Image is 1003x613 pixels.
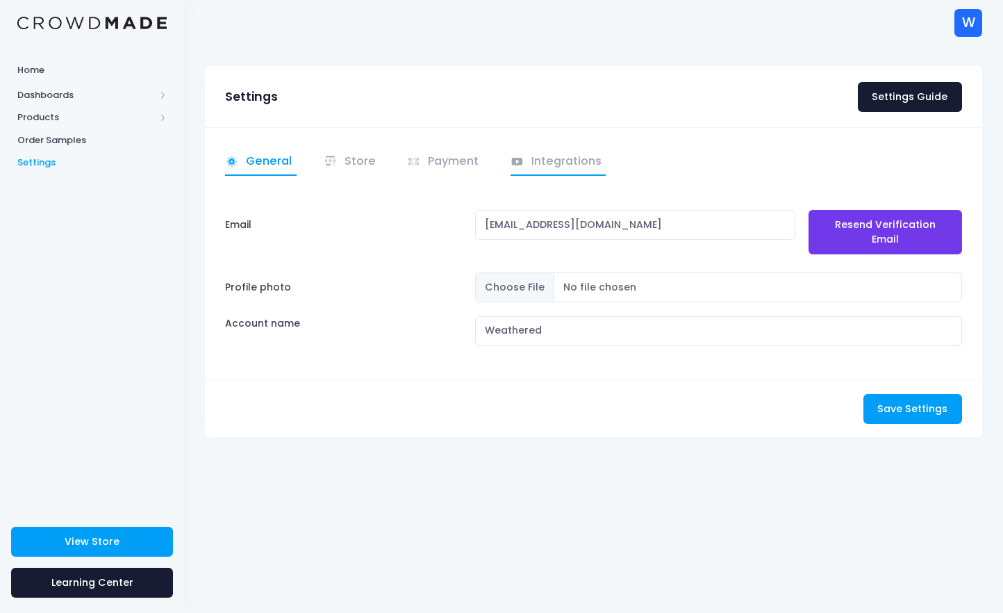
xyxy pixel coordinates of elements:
a: Learning Center [11,568,173,598]
img: Logo [17,17,167,30]
span: Order Samples [17,133,167,147]
a: Resend Verification Email [809,210,962,254]
span: View Store [65,534,119,548]
a: Integrations [511,149,606,176]
a: Store [324,149,381,176]
label: Profile photo [219,272,469,302]
span: Dashboards [17,88,155,102]
div: W [954,9,982,37]
label: Account name [225,316,300,331]
label: Email [225,210,251,239]
a: View Store [11,527,173,557]
span: Learning Center [51,575,133,589]
input: Email [475,210,795,240]
a: Payment [407,149,483,176]
h3: Settings [225,90,278,104]
a: General [225,149,297,176]
span: Products [17,111,155,124]
a: Settings Guide [858,82,962,112]
button: Save Settings [863,394,962,424]
span: Settings [17,156,167,170]
span: Save Settings [877,402,947,416]
span: Home [17,63,167,77]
